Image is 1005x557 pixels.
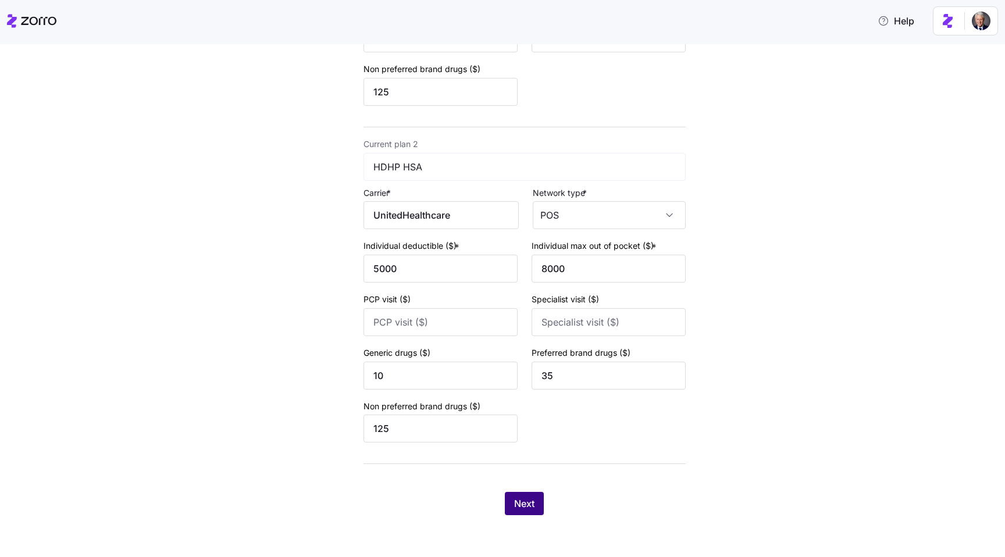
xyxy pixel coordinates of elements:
span: Next [514,497,534,510]
label: Individual deductible ($) [363,240,462,252]
label: Network type [533,187,589,199]
span: Help [878,14,914,28]
img: 1dcb4e5d-e04d-4770-96a8-8d8f6ece5bdc-1719926415027.jpeg [972,12,990,30]
input: Individual deductible ($) [363,255,518,283]
input: Network type [533,201,686,229]
label: Specialist visit ($) [532,293,599,306]
label: Non preferred brand drugs ($) [363,400,480,413]
button: Help [868,9,924,33]
input: Non preferred brand drugs ($) [363,415,518,442]
label: Non preferred brand drugs ($) [363,63,480,76]
input: Generic drugs ($) [363,362,518,390]
input: Preferred brand drugs ($) [532,362,686,390]
button: Next [505,492,544,515]
label: Carrier [363,187,393,199]
input: PCP visit ($) [363,308,518,336]
input: Individual max out of pocket ($) [532,255,686,283]
input: Specialist visit ($) [532,308,686,336]
label: PCP visit ($) [363,293,411,306]
label: Generic drugs ($) [363,347,430,359]
input: Non preferred brand drugs ($) [363,78,518,106]
input: Carrier [363,201,519,229]
label: Current plan 2 [363,138,418,151]
label: Individual max out of pocket ($) [532,240,659,252]
label: Preferred brand drugs ($) [532,347,630,359]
